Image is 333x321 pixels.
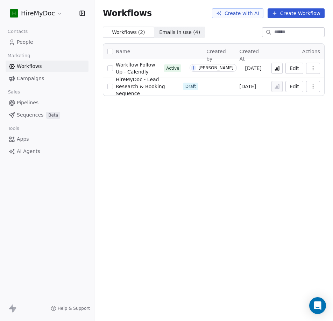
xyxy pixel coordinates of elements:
span: AI Agents [17,148,40,155]
span: Pipelines [17,99,38,106]
button: Edit [285,63,303,74]
span: Actions [302,49,320,54]
a: Workflow Follow Up - Calendly [116,61,161,75]
span: Workflows [17,63,42,70]
a: Campaigns [6,73,88,84]
span: People [17,39,33,46]
span: Created At [240,49,259,62]
span: Active [166,65,179,71]
span: [DATE] [245,65,262,72]
a: HireMyDoc - Lead Research & Booking Sequence [116,76,180,97]
span: Apps [17,135,29,143]
button: Edit [285,81,303,92]
span: Sequences [17,111,43,119]
span: H [12,10,16,17]
span: Name [116,48,130,55]
span: Workflows [103,8,152,18]
div: Open Intercom Messenger [309,297,326,314]
a: People [6,36,88,48]
div: [PERSON_NAME] [198,65,233,70]
span: Contacts [5,26,31,37]
span: Marketing [5,50,33,61]
span: HireMyDoc [21,9,55,18]
span: [DATE] [240,83,256,90]
a: Help & Support [51,306,90,311]
span: Draft [185,83,196,90]
a: Workflows [6,61,88,72]
span: Workflow Follow Up - Calendly [116,62,155,75]
span: Created by [206,49,226,62]
div: J [193,65,194,71]
span: Sales [5,87,23,97]
button: Create with AI [212,8,263,18]
a: SequencesBeta [6,109,88,121]
span: HireMyDoc - Lead Research & Booking Sequence [116,77,165,96]
span: Help & Support [58,306,90,311]
a: AI Agents [6,146,88,157]
a: Apps [6,133,88,145]
span: Emails in use ( 4 ) [159,29,200,36]
button: HHireMyDoc [8,7,64,19]
a: Pipelines [6,97,88,109]
span: Tools [5,123,22,134]
span: Beta [46,112,60,119]
span: Campaigns [17,75,44,82]
button: Create Workflow [268,8,325,18]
